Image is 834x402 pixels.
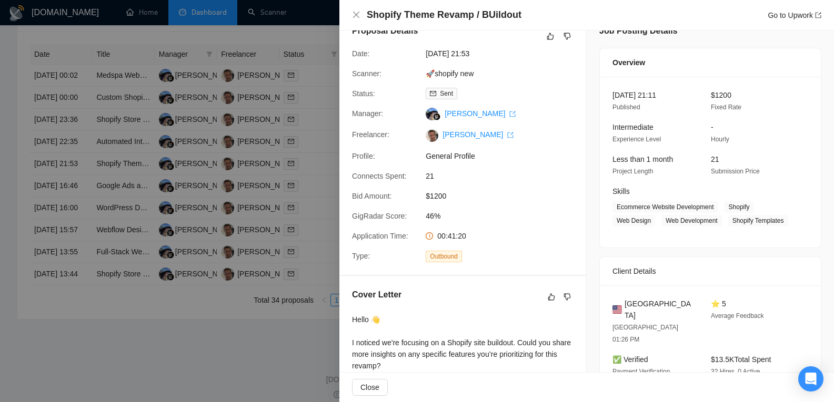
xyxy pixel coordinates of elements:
[815,12,821,18] span: export
[612,324,678,343] span: [GEOGRAPHIC_DATA] 01:26 PM
[509,111,516,117] span: export
[599,25,677,37] h5: Job Posting Details
[612,57,645,68] span: Overview
[352,109,383,118] span: Manager:
[426,150,584,162] span: General Profile
[352,192,392,200] span: Bid Amount:
[352,11,360,19] button: Close
[352,89,375,98] span: Status:
[426,210,584,222] span: 46%
[426,170,584,182] span: 21
[711,123,714,131] span: -
[443,130,514,139] a: [PERSON_NAME] export
[612,355,648,364] span: ✅ Verified
[711,155,719,163] span: 21
[547,32,554,40] span: like
[352,130,389,139] span: Freelancer:
[352,379,388,396] button: Close
[725,201,754,213] span: Shopify
[426,69,474,78] a: 🚀shopify new
[612,91,656,99] span: [DATE] 21:11
[426,190,584,202] span: $1200
[564,32,571,40] span: dislike
[352,212,407,220] span: GigRadar Score:
[437,232,466,240] span: 00:41:20
[352,288,401,301] h5: Cover Letter
[561,291,574,303] button: dislike
[544,30,557,43] button: like
[612,168,653,175] span: Project Length
[352,232,408,240] span: Application Time:
[625,298,694,321] span: [GEOGRAPHIC_DATA]
[798,366,823,391] div: Open Intercom Messenger
[352,172,407,180] span: Connects Spent:
[711,136,729,143] span: Hourly
[711,104,741,111] span: Fixed Rate
[367,8,521,22] h4: Shopify Theme Revamp / BUildout
[352,152,375,160] span: Profile:
[352,25,418,37] h5: Proposal Details
[768,11,821,19] a: Go to Upworkexport
[711,168,760,175] span: Submission Price
[612,187,630,195] span: Skills
[426,232,433,240] span: clock-circle
[561,30,574,43] button: dislike
[445,109,516,118] a: [PERSON_NAME] export
[564,293,571,301] span: dislike
[352,252,370,260] span: Type:
[548,293,555,301] span: like
[612,368,670,375] span: Payment Verification
[612,304,622,315] img: 🇺🇸
[426,129,438,142] img: c1GChE0rw3-jQZpK59v95K2GPV0itFlb7wA4DSbhyAAeG2ta4MtFQNXzbegWwXHDeJ
[711,312,764,319] span: Average Feedback
[612,104,640,111] span: Published
[612,136,661,143] span: Experience Level
[426,251,462,262] span: Outbound
[711,368,760,375] span: 32 Hires, 0 Active
[612,257,808,285] div: Client Details
[430,90,436,97] span: mail
[507,132,514,138] span: export
[352,69,381,78] span: Scanner:
[426,48,584,59] span: [DATE] 21:53
[661,215,722,226] span: Web Development
[360,382,379,393] span: Close
[612,123,654,131] span: Intermediate
[545,291,558,303] button: like
[612,201,718,213] span: Ecommerce Website Development
[440,90,453,97] span: Sent
[433,113,440,120] img: gigradar-bm.png
[711,91,731,99] span: $1200
[728,215,788,226] span: Shopify Templates
[352,11,360,19] span: close
[711,355,771,364] span: $13.5K Total Spent
[352,49,369,58] span: Date:
[612,215,655,226] span: Web Design
[612,155,673,163] span: Less than 1 month
[711,300,726,308] span: ⭐ 5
